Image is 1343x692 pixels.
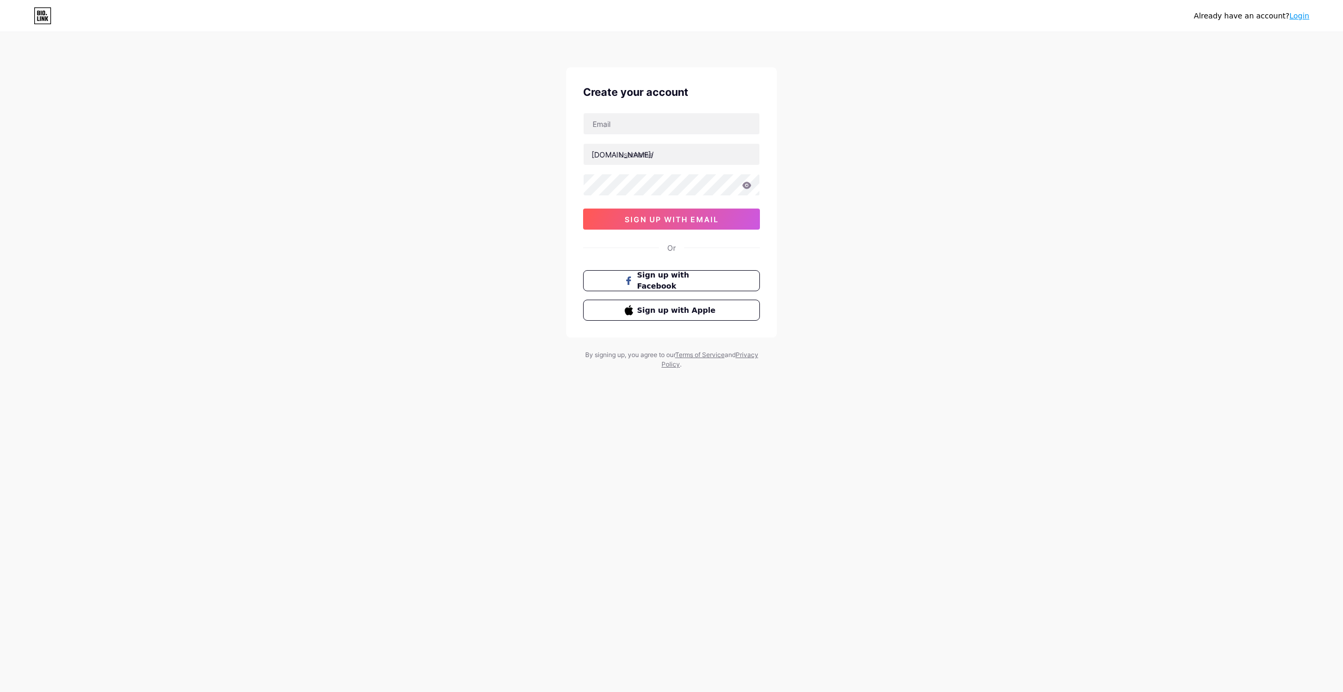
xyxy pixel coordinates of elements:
[584,113,759,134] input: Email
[592,149,654,160] div: [DOMAIN_NAME]/
[1289,12,1309,20] a: Login
[667,242,676,253] div: Or
[1194,11,1309,22] div: Already have an account?
[582,350,761,369] div: By signing up, you agree to our and .
[583,209,760,230] button: sign up with email
[637,305,719,316] span: Sign up with Apple
[583,84,760,100] div: Create your account
[675,351,725,359] a: Terms of Service
[637,270,719,292] span: Sign up with Facebook
[584,144,759,165] input: username
[583,270,760,291] button: Sign up with Facebook
[625,215,719,224] span: sign up with email
[583,300,760,321] button: Sign up with Apple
